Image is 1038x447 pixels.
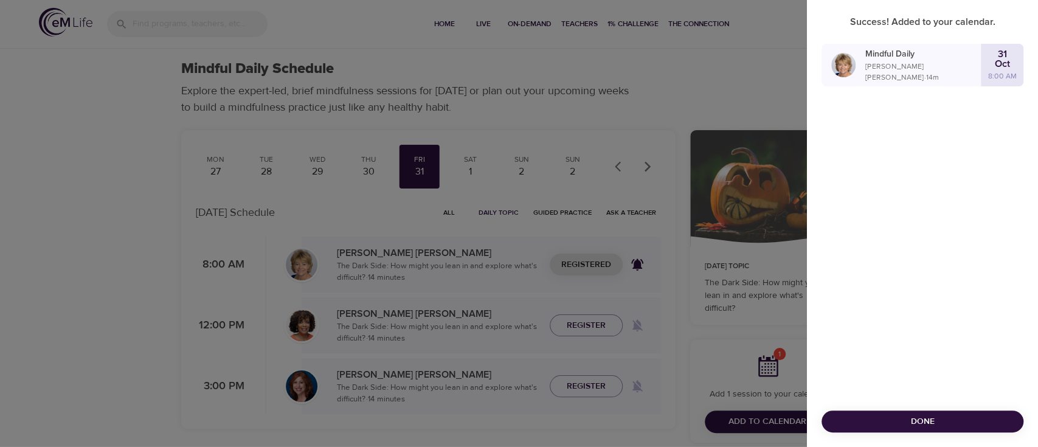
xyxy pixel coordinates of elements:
p: Mindful Daily [865,48,981,61]
p: 31 [998,49,1007,59]
span: Done [831,414,1014,429]
p: 8:00 AM [988,71,1017,81]
p: Oct [995,59,1010,69]
img: Lisa_Wickham-min.jpg [831,53,856,77]
p: Success! Added to your calendar. [822,15,1023,29]
button: Done [822,411,1023,433]
p: [PERSON_NAME] [PERSON_NAME] · 14 m [865,61,981,83]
